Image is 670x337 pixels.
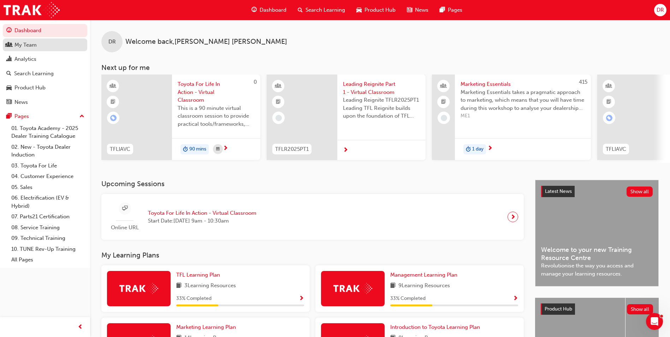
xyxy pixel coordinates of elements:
span: guage-icon [6,28,12,34]
span: Marketing Essentials takes a pragmatic approach to marketing, which means that you will have time... [461,88,585,112]
span: pages-icon [6,113,12,120]
div: News [14,98,28,106]
button: Pages [3,110,87,123]
a: My Team [3,39,87,52]
span: book-icon [176,282,182,290]
a: 05. Sales [8,182,87,193]
a: car-iconProduct Hub [351,3,401,17]
span: 3 Learning Resources [184,282,236,290]
a: 02. New - Toyota Dealer Induction [8,142,87,160]
span: Dashboard [260,6,286,14]
span: Show Progress [513,296,518,302]
span: duration-icon [183,145,188,154]
h3: Upcoming Sessions [101,180,524,188]
span: learningRecordVerb_ENROLL-icon [110,115,117,121]
span: learningRecordVerb_NONE-icon [275,115,282,121]
span: up-icon [79,112,84,121]
a: Marketing Learning Plan [176,323,239,331]
iframe: Intercom live chat [646,313,663,330]
span: 1 day [472,145,484,153]
span: duration-icon [466,145,471,154]
span: next-icon [343,147,348,154]
span: car-icon [356,6,362,14]
span: guage-icon [251,6,257,14]
span: people-icon [441,82,446,91]
a: 08. Service Training [8,222,87,233]
span: 90 mins [189,145,206,153]
span: Latest News [545,188,572,194]
span: DR [657,6,664,14]
a: Search Learning [3,67,87,80]
span: Revolutionise the way you access and manage your learning resources. [541,262,653,278]
a: Latest NewsShow allWelcome to your new Training Resource CentreRevolutionise the way you access a... [535,180,659,286]
img: Trak [333,283,372,294]
span: learningResourceType_INSTRUCTOR_LED-icon [276,82,281,91]
a: 10. TUNE Rev-Up Training [8,244,87,255]
span: TFL Learning Plan [176,272,220,278]
span: learningRecordVerb_NONE-icon [441,115,447,121]
a: 06. Electrification (EV & Hybrid) [8,193,87,211]
span: calendar-icon [216,145,220,154]
span: learningResourceType_INSTRUCTOR_LED-icon [606,82,611,91]
img: Trak [119,283,158,294]
span: chart-icon [6,56,12,63]
span: TFLR2025PT1 [275,145,309,153]
span: sessionType_ONLINE_URL-icon [122,204,128,213]
a: TFL Learning Plan [176,271,223,279]
span: next-icon [223,146,228,152]
span: Product Hub [364,6,396,14]
a: Introduction to Toyota Learning Plan [390,323,483,331]
span: Online URL [107,224,142,232]
a: news-iconNews [401,3,434,17]
a: guage-iconDashboard [246,3,292,17]
a: 09. Technical Training [8,233,87,244]
span: booktick-icon [606,97,611,107]
span: Search Learning [306,6,345,14]
span: ME1 [461,112,585,120]
a: 0TFLIAVCToyota For Life In Action - Virtual ClassroomThis is a 90 minute virtual classroom sessio... [101,75,260,160]
span: 33 % Completed [390,295,426,303]
span: book-icon [390,282,396,290]
div: Product Hub [14,84,46,92]
a: 01. Toyota Academy - 2025 Dealer Training Catalogue [8,123,87,142]
h3: Next up for me [90,64,670,72]
span: Welcome to your new Training Resource Centre [541,246,653,262]
div: Analytics [14,55,36,63]
span: news-icon [6,99,12,106]
span: learningRecordVerb_ENROLL-icon [606,115,612,121]
span: 0 [254,79,257,85]
a: Latest NewsShow all [541,186,653,197]
a: News [3,96,87,109]
button: DR [654,4,666,16]
a: pages-iconPages [434,3,468,17]
span: Leading Reignite TFLR2025PT1 Leading TFL Reignite builds upon the foundation of TFL Reignite, rea... [343,96,420,120]
span: Introduction to Toyota Learning Plan [390,324,480,330]
a: Dashboard [3,24,87,37]
a: 415Marketing EssentialsMarketing Essentials takes a pragmatic approach to marketing, which means ... [432,75,591,160]
a: search-iconSearch Learning [292,3,351,17]
span: booktick-icon [276,97,281,107]
span: This is a 90 minute virtual classroom session to provide practical tools/frameworks, behaviours a... [178,104,255,128]
a: Product HubShow all [541,303,653,315]
h3: My Learning Plans [101,251,524,259]
span: Pages [448,6,462,14]
span: prev-icon [78,323,83,332]
div: Pages [14,112,29,120]
span: booktick-icon [441,97,446,107]
span: Management Learning Plan [390,272,457,278]
span: 9 Learning Resources [398,282,450,290]
a: Analytics [3,53,87,66]
span: next-icon [487,146,493,152]
span: TFLIAVC [606,145,626,153]
span: News [415,6,428,14]
a: 07. Parts21 Certification [8,211,87,222]
img: Trak [4,2,60,18]
div: My Team [14,41,37,49]
button: Show Progress [513,294,518,303]
span: booktick-icon [111,97,115,107]
button: Show all [627,187,653,197]
span: Marketing Essentials [461,80,585,88]
span: car-icon [6,85,12,91]
span: next-icon [510,212,516,222]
